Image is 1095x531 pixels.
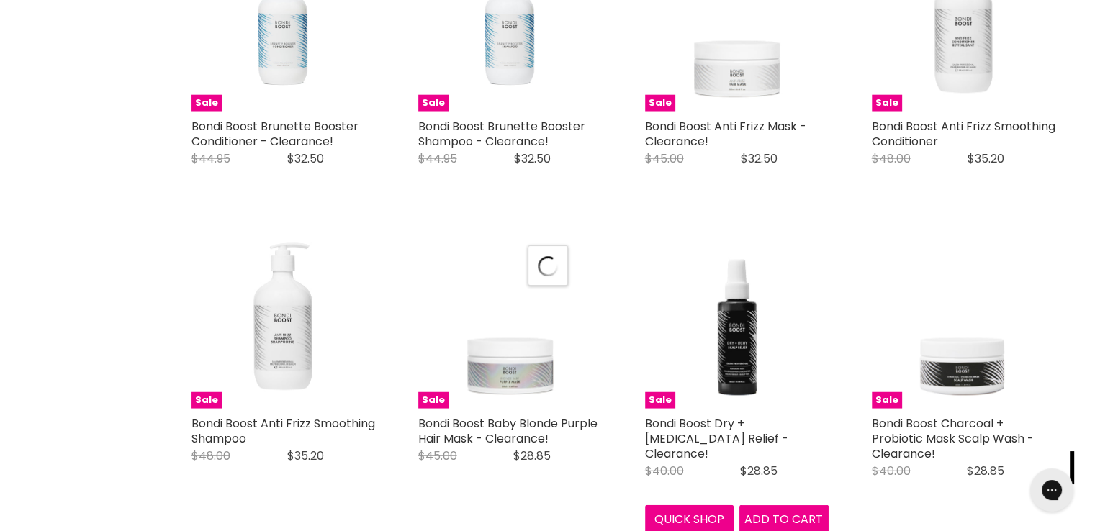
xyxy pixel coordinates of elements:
span: Sale [645,392,675,409]
img: Bondi Boost Dry + Itchy Scalp Relief - Clearance! [645,225,829,409]
iframe: Gorgias live chat messenger [1023,463,1081,517]
a: Bondi Boost Charcoal + Probiotic Mask Scalp Wash - Clearance! [872,415,1034,462]
span: $45.00 [645,150,684,167]
a: Bondi Boost Brunette Booster Shampoo - Clearance! [418,118,585,150]
span: Sale [418,392,449,409]
span: $44.95 [418,150,457,167]
a: Bondi Boost Charcoal + Probiotic Mask Scalp Wash - Clearance! Sale [872,225,1055,409]
span: $45.00 [418,448,457,464]
a: Bondi Boost Anti Frizz Smoothing Shampoo Sale [191,225,375,409]
span: $48.00 [872,150,911,167]
span: $32.50 [287,150,324,167]
a: Bondi Boost Brunette Booster Conditioner - Clearance! [191,118,359,150]
a: Bondi Boost Dry + Itchy Scalp Relief - Clearance! Sale [645,225,829,409]
a: Bondi Boost Dry + [MEDICAL_DATA] Relief - Clearance! [645,415,788,462]
span: $28.85 [740,463,778,479]
a: Bondi Boost Anti Frizz Smoothing Conditioner [872,118,1055,150]
span: $44.95 [191,150,230,167]
span: Sale [645,95,675,112]
span: $28.85 [513,448,551,464]
span: $32.50 [741,150,778,167]
span: $35.20 [968,150,1004,167]
a: Bondi Boost Anti Frizz Smoothing Shampoo [191,415,375,447]
span: $32.50 [514,150,551,167]
span: $48.00 [191,448,230,464]
span: Sale [191,392,222,409]
a: Bondi Boost Baby Blonde Purple Hair Mask - Clearance! [418,415,598,447]
span: $35.20 [287,448,324,464]
span: Sale [872,95,902,112]
img: Bondi Boost Anti Frizz Smoothing Shampoo [191,225,375,409]
span: Sale [418,95,449,112]
span: $40.00 [645,463,684,479]
a: Bondi Boost Anti Frizz Mask - Clearance! [645,118,806,150]
span: Sale [872,392,902,409]
img: Bondi Boost Charcoal + Probiotic Mask Scalp Wash - Clearance! [872,225,1055,409]
span: Add to cart [744,511,823,527]
span: $40.00 [872,463,911,479]
span: Sale [191,95,222,112]
img: Bondi Boost Baby Blonde Purple Hair Mask - Clearance! [418,225,602,409]
span: $28.85 [967,463,1004,479]
a: Bondi Boost Baby Blonde Purple Hair Mask - Clearance! Sale [418,225,602,409]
